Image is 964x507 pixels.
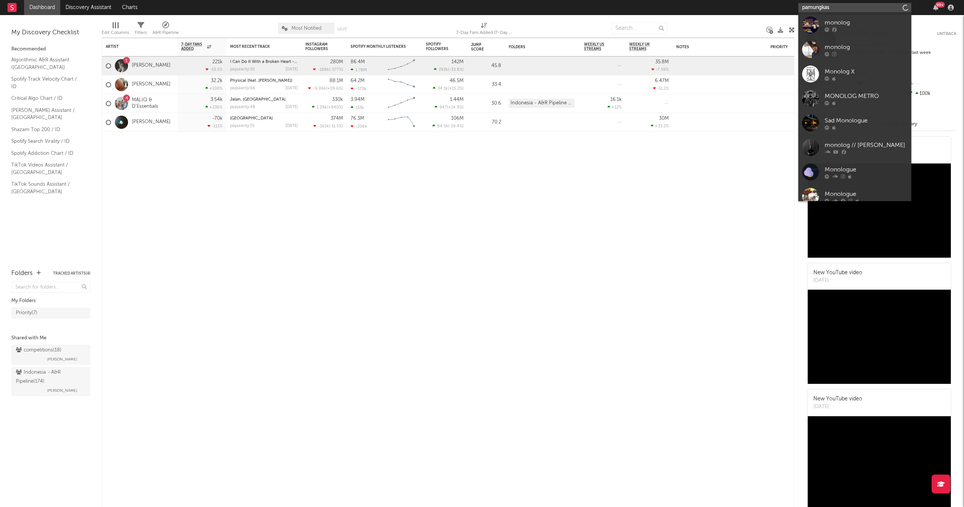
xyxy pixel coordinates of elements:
[906,89,956,99] div: 100k
[439,68,448,72] span: 292k
[351,97,365,102] div: 3.94M
[230,44,287,49] div: Most Recent Track
[11,307,90,319] a: Priority(7)
[435,105,464,110] div: ( )
[313,124,343,128] div: ( )
[825,43,908,52] div: monolog
[11,367,90,396] a: Indonesia - A&R Pipeline(174)[PERSON_NAME]
[331,116,343,121] div: 374M
[285,124,298,128] div: [DATE]
[11,296,90,305] div: My Folders
[132,119,171,125] a: [PERSON_NAME]
[211,78,223,83] div: 32.2k
[212,116,223,121] div: -70k
[629,42,657,51] span: Weekly UK Streams
[318,124,329,128] span: -161k
[825,67,908,76] div: Monolog X
[11,345,90,365] a: competitions(18)[PERSON_NAME]
[308,86,343,91] div: ( )
[584,42,610,51] span: Weekly US Streams
[11,125,83,134] a: Shazam Top 200 / ID
[230,60,341,64] a: I Can Do It With a Broken Heart - [PERSON_NAME] Remix
[825,165,908,174] div: Monologue
[798,37,911,62] a: monolog
[456,28,513,37] div: 7-Day Fans Added (7-Day Fans Added)
[438,87,448,91] span: 34.1k
[135,28,147,37] div: Filters
[607,105,622,110] div: +12 %
[351,78,365,83] div: 64.2M
[471,80,501,89] div: 33.4
[471,118,501,127] div: 70.2
[450,78,464,83] div: 46.5M
[313,67,343,72] div: ( )
[230,79,292,83] a: Physical (feat. [PERSON_NAME])
[351,86,366,91] div: -573k
[318,68,329,72] span: -188k
[47,386,77,395] span: [PERSON_NAME]
[351,44,407,49] div: Spotify Monthly Listeners
[16,346,61,355] div: competitions ( 18 )
[11,137,83,145] a: Spotify Search Virality / ID
[456,19,513,41] div: 7-Day Fans Added (7-Day Fans Added)
[327,87,342,91] span: +59.6 %
[317,105,327,110] span: 1.29k
[471,99,501,108] div: 30.6
[813,403,862,411] div: [DATE]
[230,116,298,121] div: Hampstead
[16,308,37,318] div: Priority ( 7 )
[330,60,343,64] div: 280M
[337,27,347,31] button: Save
[798,62,911,86] a: Monolog X
[825,116,908,125] div: Sad Monologue
[655,78,669,83] div: 6.47M
[351,105,364,110] div: 153k
[437,124,448,128] span: 84.5k
[11,334,90,343] div: Shared with Me
[230,79,298,83] div: Physical (feat. Troye Sivan)
[651,67,669,72] div: -7.59 %
[798,13,911,37] a: monolog
[384,113,418,132] svg: Chart title
[937,30,956,38] button: Untrack
[11,28,90,37] div: My Discovery Checklist
[676,45,752,49] div: Notes
[11,269,33,278] div: Folders
[106,44,162,49] div: Artist
[132,63,171,69] a: [PERSON_NAME]
[451,116,464,121] div: 106M
[285,86,298,90] div: [DATE]
[798,184,911,209] a: Monologue
[205,86,223,91] div: +108 %
[351,124,367,129] div: -206k
[332,97,343,102] div: 330k
[798,86,911,111] a: MONOLOG METRO
[230,98,285,102] a: Jalan, [GEOGRAPHIC_DATA]
[153,28,179,37] div: A&R Pipeline
[825,92,908,101] div: MONOLOG METRO
[230,116,273,121] a: [GEOGRAPHIC_DATA]
[230,86,255,90] div: popularity: 66
[813,395,862,403] div: New YouTube video
[471,43,490,52] div: Jump Score
[449,124,462,128] span: -19.4 %
[509,99,575,108] div: Indonesia - A&R Pipeline (174)
[432,124,464,128] div: ( )
[205,105,223,110] div: +236 %
[449,87,462,91] span: +15.2 %
[426,42,452,51] div: Spotify Followers
[207,124,223,128] div: -113 %
[132,81,171,88] a: [PERSON_NAME]
[313,87,326,91] span: -9.06k
[906,79,956,89] div: --
[53,272,90,275] button: Tracked Artists(4)
[825,18,908,27] div: monolog
[351,60,365,64] div: 86.4M
[153,19,179,41] div: A&R Pipeline
[212,60,223,64] div: 221k
[384,75,418,94] svg: Chart title
[305,42,332,51] div: Instagram Followers
[798,135,911,160] a: monolog // [PERSON_NAME]
[798,160,911,184] a: Monologue
[651,124,669,128] div: +33.2 %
